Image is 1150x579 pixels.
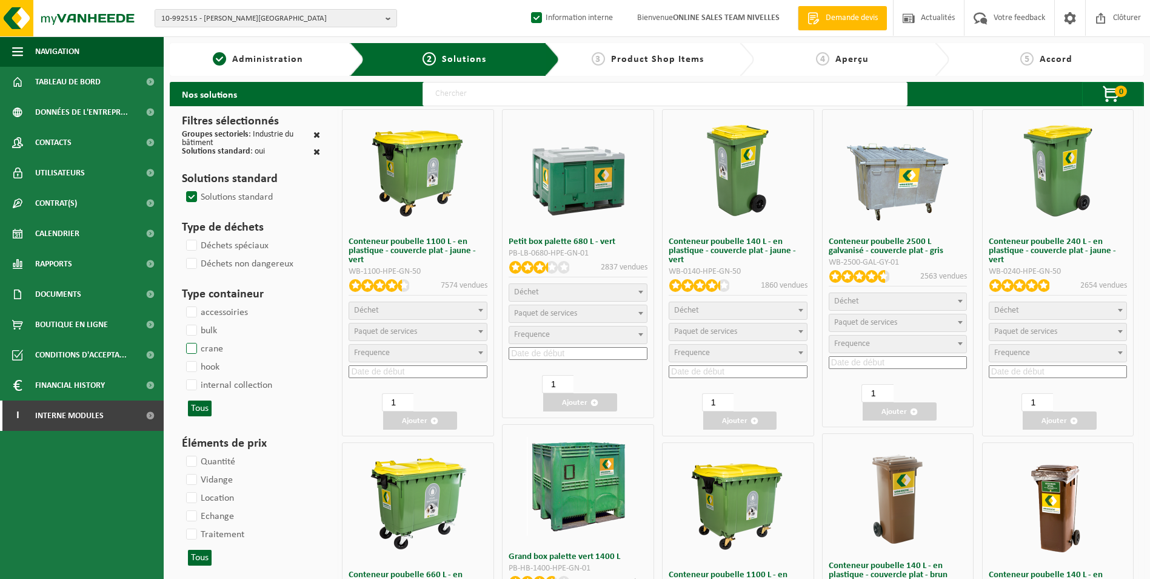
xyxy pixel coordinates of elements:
div: WB-0240-HPE-GN-50 [989,268,1128,276]
button: 10-992515 - [PERSON_NAME][GEOGRAPHIC_DATA] [155,9,397,27]
h3: Type de déchets [182,218,320,237]
button: Ajouter [543,393,617,411]
h2: Nos solutions [170,82,249,106]
span: Interne modules [35,401,104,431]
span: Contacts [35,127,72,158]
span: 4 [816,52,829,66]
button: Ajouter [703,411,777,430]
a: 3Product Shop Items [566,52,730,67]
span: Utilisateurs [35,158,85,188]
span: Frequence [354,348,390,357]
span: Tableau de bord [35,67,101,97]
span: 3 [592,52,605,66]
span: Navigation [35,36,79,67]
label: Déchets non dangereux [184,255,293,273]
input: Date de début [669,365,807,378]
span: 5 [1020,52,1034,66]
span: Administration [232,55,303,64]
h3: Filtres sélectionnés [182,112,320,130]
span: 10-992515 - [PERSON_NAME][GEOGRAPHIC_DATA] [161,10,381,28]
span: 1 [213,52,226,66]
div: : Industrie du bâtiment [182,130,313,147]
input: Date de début [829,356,968,369]
span: Déchet [354,306,379,315]
img: WB-0240-HPE-GN-50 [1006,119,1109,222]
label: Traitement [184,526,244,544]
span: Solutions [442,55,486,64]
span: 2 [423,52,436,66]
span: Solutions standard [182,147,250,156]
button: Tous [188,401,212,416]
h3: Grand box palette vert 1400 L [509,552,647,561]
button: Ajouter [1023,411,1097,430]
img: WB-0140-HPE-BN-06 [1006,452,1109,555]
a: Demande devis [798,6,887,30]
input: 1 [702,393,734,411]
p: 1860 vendues [761,279,807,292]
div: PB-HB-1400-HPE-GN-01 [509,564,647,573]
a: 4Aperçu [760,52,924,67]
label: crane [184,340,223,358]
label: Vidange [184,471,233,489]
div: WB-0140-HPE-GN-50 [669,268,807,276]
input: Date de début [349,365,487,378]
a: 2Solutions [373,52,535,67]
span: Frequence [834,339,870,348]
span: Financial History [35,370,105,401]
h3: Conteneur poubelle 1100 L - en plastique - couvercle plat - jaune - vert [349,237,487,265]
button: Tous [188,550,212,566]
input: 1 [1021,393,1053,411]
span: Calendrier [35,218,79,249]
label: accessoiries [184,303,248,322]
span: Documents [35,279,81,310]
label: bulk [184,322,217,340]
span: Paquet de services [994,327,1057,336]
span: Paquet de services [674,327,737,336]
button: Ajouter [383,411,457,430]
span: Déchet [994,306,1019,315]
label: Solutions standard [184,188,273,206]
span: Aperçu [835,55,869,64]
h3: Solutions standard [182,170,320,188]
button: Ajouter [863,402,937,421]
img: PB-LB-0680-HPE-GN-01 [527,119,630,222]
p: 2837 vendues [601,261,647,274]
span: Boutique en ligne [35,310,108,340]
span: Frequence [674,348,710,357]
h3: Type containeur [182,285,320,303]
h3: Conteneur poubelle 140 L - en plastique - couvercle plat - jaune - vert [669,237,807,265]
a: 5Accord [955,52,1138,67]
h3: Conteneur poubelle 2500 L galvanisé - couvercle plat - gris [829,237,968,256]
img: WB-1100-HPE-GN-51 [686,452,789,555]
span: 0 [1115,86,1127,97]
span: I [12,401,23,431]
div: : oui [182,147,265,158]
span: Frequence [994,348,1030,357]
img: WB-2500-GAL-GY-01 [846,119,949,222]
span: Données de l'entrepr... [35,97,128,127]
p: 2563 vendues [920,270,967,283]
input: 1 [542,375,573,393]
span: Déchet [514,288,539,297]
img: WB-0660-HPE-GN-50 [367,452,470,555]
span: Déchet [674,306,699,315]
label: Déchets spéciaux [184,237,269,255]
span: Paquet de services [514,309,577,318]
label: hook [184,358,219,376]
img: WB-1100-HPE-GN-50 [367,119,470,222]
div: WB-1100-HPE-GN-50 [349,268,487,276]
span: Frequence [514,330,550,339]
span: Paquet de services [834,318,897,327]
label: Information interne [529,9,613,27]
span: Demande devis [823,12,881,24]
span: Product Shop Items [611,55,704,64]
input: Date de début [509,347,647,360]
label: internal collection [184,376,272,394]
input: Date de début [989,365,1128,378]
span: Groupes sectoriels [182,130,249,139]
span: Paquet de services [354,327,417,336]
input: Chercher [423,82,908,106]
input: 1 [382,393,413,411]
label: Location [184,489,234,507]
img: PB-HB-1400-HPE-GN-01 [527,434,630,537]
